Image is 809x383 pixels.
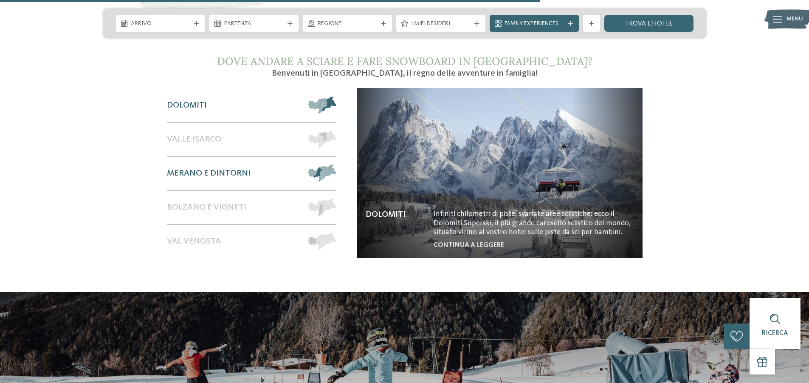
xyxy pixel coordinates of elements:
a: trova l’hotel [604,15,693,32]
span: Ricerca [762,330,788,337]
span: Valle Isarco [167,134,221,145]
span: Partenza [224,20,284,28]
span: Family Experiences [505,20,564,28]
span: Arrivo [131,20,190,28]
img: Hotel sulle piste da sci per bambini: divertimento senza confini [357,88,643,258]
span: Dolomiti [167,100,207,111]
span: Bolzano e vigneti [167,202,246,213]
a: continua a leggere [434,242,504,249]
span: Dove andare a sciare e fare snowboard in [GEOGRAPHIC_DATA]? [217,54,592,68]
span: I miei desideri [411,20,471,28]
span: Regione [318,20,377,28]
span: Merano e dintorni [167,168,251,179]
span: Val Venosta [167,236,221,247]
span: Benvenuti in [GEOGRAPHIC_DATA], il regno delle avventure in famiglia! [272,69,538,78]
